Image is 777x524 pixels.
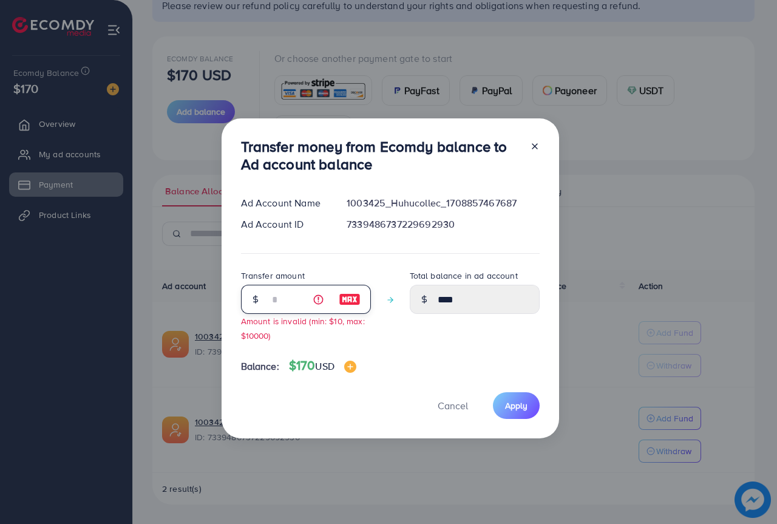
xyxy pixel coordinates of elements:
[438,399,468,412] span: Cancel
[241,315,365,341] small: Amount is invalid (min: $10, max: $10000)
[241,270,305,282] label: Transfer amount
[289,358,356,373] h4: $170
[410,270,518,282] label: Total balance in ad account
[315,359,334,373] span: USD
[422,392,483,418] button: Cancel
[337,217,549,231] div: 7339486737229692930
[231,217,338,231] div: Ad Account ID
[339,292,361,307] img: image
[337,196,549,210] div: 1003425_Huhucollec_1708857467687
[505,400,528,412] span: Apply
[344,361,356,373] img: image
[493,392,540,418] button: Apply
[241,138,520,173] h3: Transfer money from Ecomdy balance to Ad account balance
[241,359,279,373] span: Balance:
[231,196,338,210] div: Ad Account Name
